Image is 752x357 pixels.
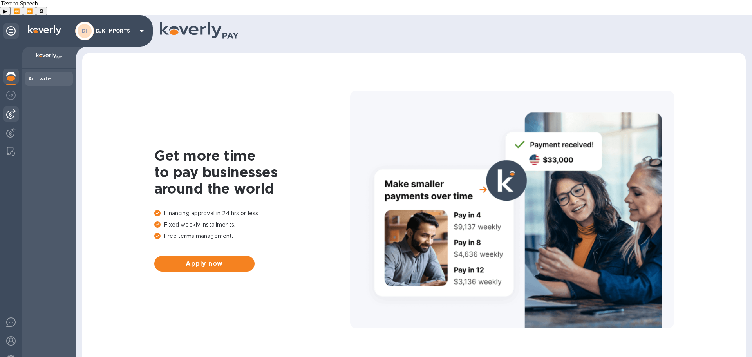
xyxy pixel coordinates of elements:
img: Foreign exchange [6,91,16,100]
b: DI [82,28,87,34]
button: Forward [23,7,36,15]
p: Free terms management. [154,232,350,240]
p: DJK IMPORTS [96,28,135,34]
span: Apply now [161,259,248,268]
button: Settings [36,7,47,15]
button: Previous [10,7,23,15]
b: Activate [28,76,51,82]
button: Apply now [154,256,255,272]
img: Logo [28,25,61,35]
h1: Get more time to pay businesses around the world [154,147,350,197]
p: Financing approval in 24 hrs or less. [154,209,350,217]
p: Fixed weekly installments. [154,221,350,229]
div: Unpin categories [3,23,19,39]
